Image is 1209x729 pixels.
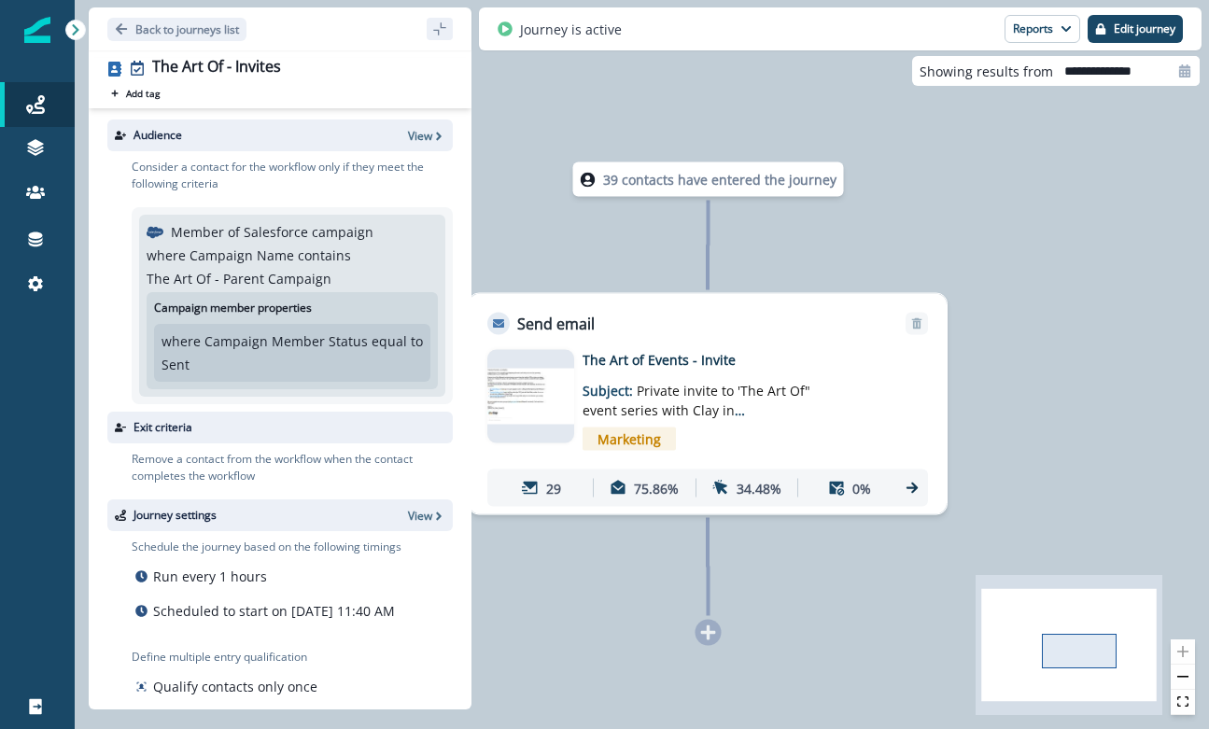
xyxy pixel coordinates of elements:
[153,677,317,696] p: Qualify contacts only once
[583,370,816,420] p: Subject:
[134,419,192,436] p: Exit criteria
[634,478,679,498] p: 75.86%
[152,58,281,78] div: The Art Of - Invites
[408,508,432,524] p: View
[1088,15,1183,43] button: Edit journey
[132,451,453,484] p: Remove a contact from the workflow when the contact completes the workflow
[408,508,445,524] button: View
[708,201,709,290] g: Edge from node-dl-count to 06d3f259-87cd-4a38-a17c-9d1d466850a6
[190,245,294,265] p: Campaign Name
[427,18,453,40] button: sidebar collapse toggle
[24,17,50,43] img: Inflection
[408,128,445,144] button: View
[132,649,321,666] p: Define multiple entry qualification
[603,170,836,189] p: 39 contacts have entered the journey
[708,518,709,616] g: Edge from 06d3f259-87cd-4a38-a17c-9d1d466850a6 to node-add-under-89883c67-b5be-433f-8ba7-42aff701...
[132,159,453,192] p: Consider a contact for the workflow only if they meet the following criteria
[134,127,182,144] p: Audience
[372,331,423,351] p: equal to
[1114,22,1175,35] p: Edit journey
[154,300,312,316] p: Campaign member properties
[737,478,781,498] p: 34.48%
[487,369,574,425] img: email asset unavailable
[162,355,190,374] p: Sent
[162,331,201,351] p: where
[135,21,239,37] p: Back to journeys list
[583,382,810,439] span: Private invite to 'The Art Of" event series with Clay in [GEOGRAPHIC_DATA]
[520,20,622,39] p: Journey is active
[920,62,1053,81] p: Showing results from
[583,428,676,451] span: Marketing
[517,313,595,335] p: Send email
[298,245,351,265] p: contains
[1171,665,1195,690] button: zoom out
[153,567,267,586] p: Run every 1 hours
[132,539,401,555] p: Schedule the journey based on the following timings
[107,86,163,101] button: Add tag
[147,269,331,288] p: The Art Of - Parent Campaign
[1005,15,1080,43] button: Reports
[468,293,948,515] div: Send emailRemoveemail asset unavailableThe Art of Events - InviteSubject: Private invite to 'The ...
[171,222,373,242] p: Member of Salesforce campaign
[204,331,368,351] p: Campaign Member Status
[1171,690,1195,715] button: fit view
[147,245,186,265] p: where
[408,128,432,144] p: View
[134,507,217,524] p: Journey settings
[583,350,881,370] p: The Art of Events - Invite
[153,601,395,621] p: Scheduled to start on [DATE] 11:40 AM
[529,162,888,197] div: 39 contacts have entered the journey
[546,478,561,498] p: 29
[852,478,871,498] p: 0%
[107,18,246,41] button: Go back
[126,88,160,99] p: Add tag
